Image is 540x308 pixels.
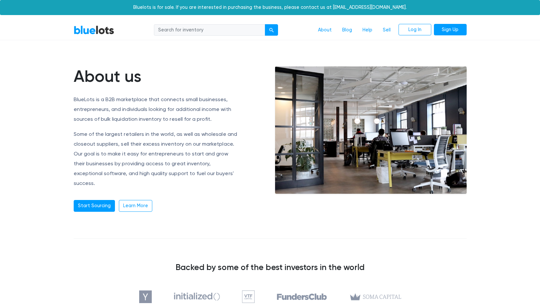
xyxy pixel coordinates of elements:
a: Sign Up [434,24,467,36]
a: Log In [399,24,431,36]
a: Help [357,24,378,36]
a: Sell [378,24,396,36]
h3: Backed by some of the best investors in the world [74,262,467,272]
img: investors-5810ae37ad836bd4b514f5b0925ed1975c51720d37f783dda43536e0f67d61f6.png [139,290,401,303]
a: Start Sourcing [74,200,115,212]
a: About [313,24,337,36]
a: BlueLots [74,25,114,35]
img: office-e6e871ac0602a9b363ffc73e1d17013cb30894adc08fbdb38787864bb9a1d2fe.jpg [275,66,467,194]
p: Some of the largest retailers in the world, as well as wholesale and closeout suppliers, sell the... [74,129,239,188]
p: BlueLots is a B2B marketplace that connects small businesses, entrepreneurs, and individuals look... [74,95,239,124]
a: Blog [337,24,357,36]
input: Search for inventory [154,24,265,36]
h1: About us [74,66,239,86]
a: Learn More [119,200,152,212]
